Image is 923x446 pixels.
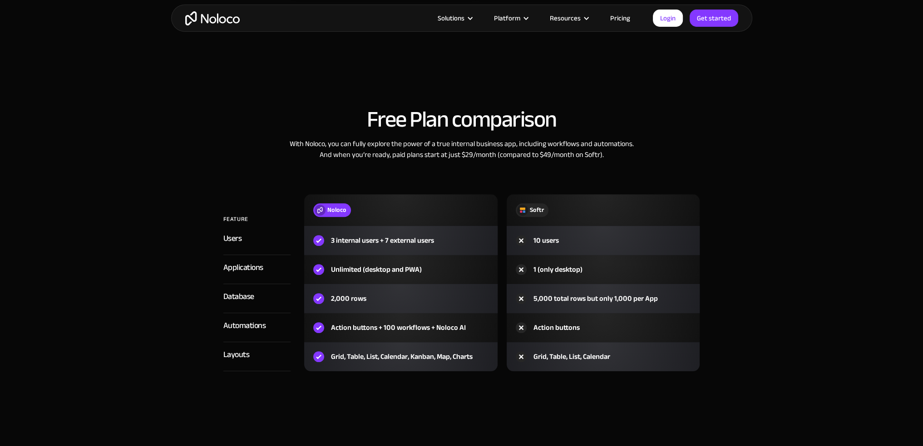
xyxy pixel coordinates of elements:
div: Applications [223,261,263,274]
div: Grid, Table, List, Calendar, Kanban, Map, Charts [331,351,473,362]
div: Platform [494,12,520,24]
div: Grid, Table, List, Calendar [533,351,610,362]
div: Automations [223,319,266,333]
div: 1 (only desktop) [533,264,582,275]
div: 5,000 total rows but only 1,000 per App [533,293,658,304]
div: With Noloco, you can fully explore the power of a true internal business app, including workflows... [180,138,743,160]
div: 3 internal users + 7 external users [331,235,434,246]
div: Noloco [327,205,346,215]
a: Pricing [599,12,642,24]
div: 10 users [533,235,559,246]
div: FEATURE [223,212,248,226]
div: Unlimited (desktop and PWA) [331,264,422,275]
h2: Free Plan comparison [180,107,743,132]
div: Softr [530,205,544,215]
div: Layouts [223,348,250,362]
div: Resources [550,12,581,24]
div: Platform [483,12,538,24]
div: Action buttons [533,322,580,333]
div: Resources [538,12,599,24]
div: Users [223,232,242,245]
a: Login [653,10,683,27]
a: home [185,11,240,25]
div: Solutions [426,12,483,24]
div: Solutions [438,12,464,24]
a: Get started [690,10,738,27]
div: 2,000 rows [331,293,366,304]
div: Action buttons + 100 workflows + Noloco AI [331,322,466,333]
div: Database [223,290,254,304]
